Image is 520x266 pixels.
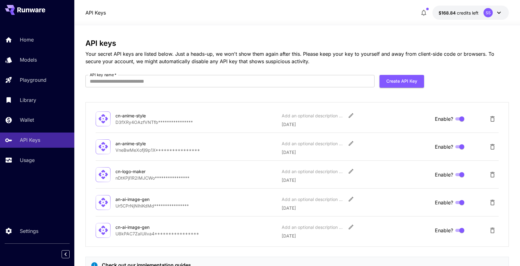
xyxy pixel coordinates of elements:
div: Add an optional description or comment [282,140,344,147]
span: $168.84 [439,10,457,15]
label: API key name [90,72,116,77]
div: Add an optional description or comment [282,168,344,175]
a: API Keys [85,9,106,16]
button: Delete API Key [486,113,499,125]
p: [DATE] [282,205,430,211]
h3: API keys [85,39,509,48]
span: Enable? [435,115,453,123]
p: Settings [20,227,38,235]
p: Your secret API keys are listed below. Just a heads-up, we won't show them again after this. Plea... [85,50,509,65]
span: Enable? [435,227,453,234]
div: Collapse sidebar [66,249,74,260]
div: Add an optional description or comment [282,112,344,119]
div: Add an optional description or comment [282,224,344,230]
div: cn-logo-maker [115,168,177,175]
p: Library [20,96,36,104]
span: Enable? [435,171,453,178]
button: $168.8384SS [432,6,509,20]
button: Edit [345,138,357,149]
button: Create API Key [379,75,424,88]
span: Enable? [435,143,453,150]
div: an-ai-image-gen [115,196,177,203]
button: Edit [345,166,357,177]
div: cn-ai-image-gen [115,224,177,230]
div: an-anime-style [115,140,177,147]
button: Edit [345,221,357,233]
p: [DATE] [282,233,430,239]
div: $168.8384 [439,10,479,16]
p: Wallet [20,116,34,124]
button: Delete API Key [486,224,499,237]
button: Delete API Key [486,168,499,181]
p: API Keys [20,136,40,144]
button: Collapse sidebar [62,250,70,258]
p: Home [20,36,34,43]
p: Usage [20,156,35,164]
p: [DATE] [282,149,430,155]
p: Models [20,56,37,63]
div: SS [483,8,493,17]
div: Add an optional description or comment [282,196,344,203]
p: [DATE] [282,177,430,183]
button: Delete API Key [486,141,499,153]
button: Delete API Key [486,196,499,209]
nav: breadcrumb [85,9,106,16]
p: [DATE] [282,121,430,128]
span: Enable? [435,199,453,206]
div: cn-anime-style [115,112,177,119]
p: Playground [20,76,46,84]
button: Edit [345,110,357,121]
span: credits left [457,10,479,15]
button: Edit [345,194,357,205]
